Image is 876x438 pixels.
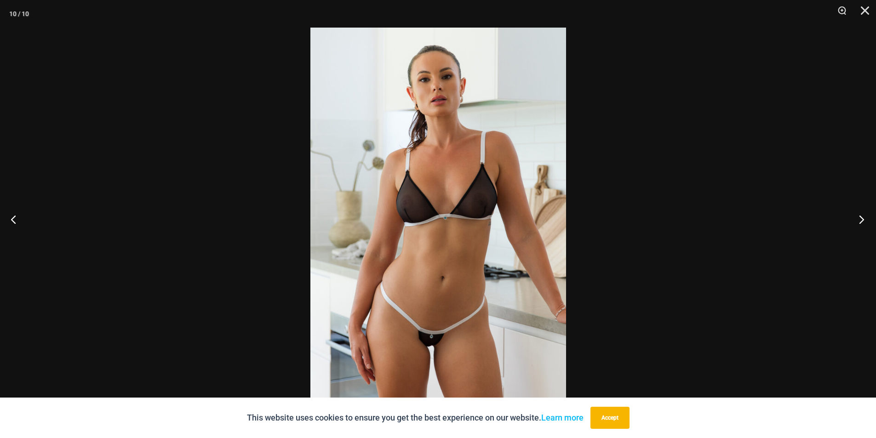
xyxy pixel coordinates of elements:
[541,413,584,422] a: Learn more
[9,7,29,21] div: 10 / 10
[310,28,566,410] img: Electric Illusion Noir 1521 Bra 611 Micro 02
[247,411,584,425] p: This website uses cookies to ensure you get the best experience on our website.
[842,196,876,242] button: Next
[590,407,630,429] button: Accept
